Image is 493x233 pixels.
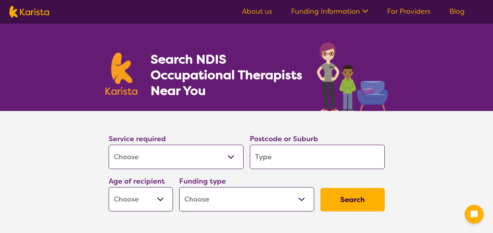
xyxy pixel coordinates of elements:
input: Type [250,145,385,169]
label: Funding type [179,177,226,186]
label: Postcode or Suburb [250,134,318,144]
a: Blog [449,7,465,16]
label: Age of recipient [109,177,165,186]
h1: Search NDIS Occupational Therapists Near You [151,51,303,98]
a: Funding Information [291,7,368,16]
a: For Providers [387,7,431,16]
button: Search [320,188,385,211]
a: About us [242,7,272,16]
img: Karista logo [106,53,138,95]
img: Karista logo [9,6,49,18]
img: occupational-therapy [317,42,388,111]
label: Service required [109,134,166,144]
